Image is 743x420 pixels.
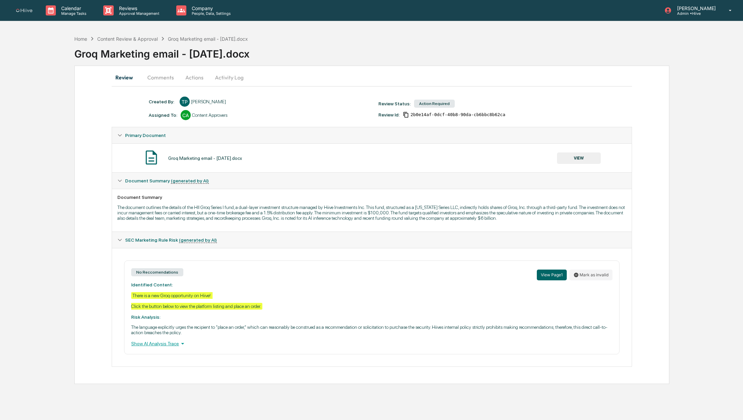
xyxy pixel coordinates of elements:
[186,5,234,11] p: Company
[672,11,719,16] p: Admin • Hiive
[74,42,743,60] div: Groq Marketing email - [DATE].docx
[112,232,631,248] div: SEC Marketing Rule Risk (generated by AI)
[56,11,90,16] p: Manage Tasks
[192,112,227,118] div: Content Approvers
[179,69,210,85] button: Actions
[56,5,90,11] p: Calendar
[117,205,626,221] p: The document outlines the details of the HII Groq Series I fund, a dual-layer investment structur...
[143,149,160,166] img: Document Icon
[112,127,631,143] div: Primary Document
[125,237,217,243] span: SEC Marketing Rule Risk
[117,195,626,200] div: Document Summary
[537,270,567,280] button: View Page1
[131,324,612,335] p: The language explicitly urges the recipient to "place an order," which can reasonably be construe...
[186,11,234,16] p: People, Data, Settings
[557,152,601,164] button: VIEW
[142,69,179,85] button: Comments
[378,112,400,117] div: Review Id:
[97,36,158,42] div: Content Review & Approval
[210,69,249,85] button: Activity Log
[191,99,226,104] div: [PERSON_NAME]
[114,5,163,11] p: Reviews
[131,314,160,320] strong: Risk Analysis:
[112,189,631,232] div: Document Summary (generated by AI)
[168,155,242,161] div: Groq Marketing email - [DATE].docx
[180,97,190,107] div: TP
[131,340,612,347] div: Show AI Analysis Trace
[131,282,173,287] strong: Identified Content:
[414,100,455,108] div: Action Required
[410,112,505,117] span: 2b0e14af-0dcf-40b8-90da-cb6bbc8b62ca
[125,178,209,183] span: Document Summary
[112,69,142,85] button: Review
[149,99,176,104] div: Created By: ‎ ‎
[131,268,183,276] div: No Reccomendations
[168,36,248,42] div: Groq Marketing email - [DATE].docx
[378,101,411,106] div: Review Status:
[131,292,262,310] div: There is a new Groq opportunity on Hiive! Click the button below to view the platform listing and...
[179,237,217,243] u: (generated by AI)
[112,69,632,85] div: secondary tabs example
[74,36,87,42] div: Home
[569,270,612,280] button: Mark as invalid
[114,11,163,16] p: Approval Management
[149,112,177,118] div: Assigned To:
[112,173,631,189] div: Document Summary (generated by AI)
[403,112,409,118] span: Copy Id
[181,110,191,120] div: CA
[125,133,166,138] span: Primary Document
[171,178,209,184] u: (generated by AI)
[16,9,32,12] img: logo
[112,248,631,366] div: Document Summary (generated by AI)
[672,5,719,11] p: [PERSON_NAME]
[112,143,631,172] div: Primary Document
